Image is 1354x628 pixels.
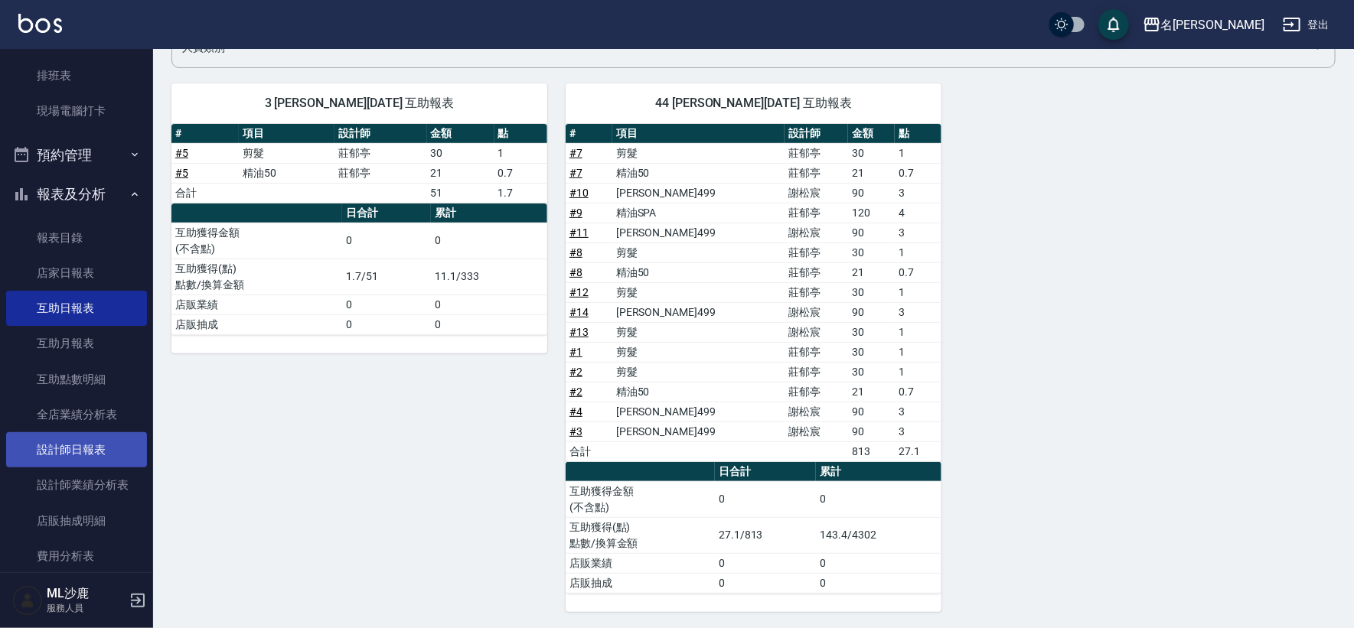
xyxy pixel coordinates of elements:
[715,517,816,553] td: 27.1/813
[239,163,334,183] td: 精油50
[569,405,582,418] a: #4
[848,302,895,322] td: 90
[895,124,941,144] th: 點
[785,223,848,242] td: 謝松宸
[494,183,547,203] td: 1.7
[494,163,547,183] td: 0.7
[848,282,895,302] td: 30
[427,124,494,144] th: 金額
[612,402,785,421] td: [PERSON_NAME]499
[569,366,582,378] a: #2
[6,93,147,129] a: 現場電腦打卡
[566,517,715,553] td: 互助獲得(點) 點數/換算金額
[785,282,848,302] td: 莊郁亭
[895,262,941,282] td: 0.7
[569,346,582,358] a: #1
[715,553,816,573] td: 0
[612,183,785,203] td: [PERSON_NAME]499
[895,282,941,302] td: 1
[334,163,426,183] td: 莊郁亭
[1161,15,1264,34] div: 名[PERSON_NAME]
[342,294,431,314] td: 0
[848,223,895,242] td: 90
[6,220,147,255] a: 報表目錄
[848,362,895,382] td: 30
[848,382,895,402] td: 21
[569,266,582,278] a: #8
[785,322,848,342] td: 謝松宸
[612,382,785,402] td: 精油50
[895,203,941,223] td: 4
[566,124,941,462] table: a dense table
[171,203,547,335] table: a dense table
[785,124,848,144] th: 設計師
[1277,11,1336,39] button: 登出
[612,421,785,441] td: [PERSON_NAME]499
[566,462,941,594] table: a dense table
[431,314,547,334] td: 0
[715,481,816,517] td: 0
[785,302,848,322] td: 謝松宸
[569,286,589,298] a: #12
[848,183,895,203] td: 90
[816,553,941,573] td: 0
[427,143,494,163] td: 30
[566,441,612,461] td: 合計
[6,362,147,397] a: 互助點數明細
[427,183,494,203] td: 51
[785,183,848,203] td: 謝松宸
[6,503,147,539] a: 店販抽成明細
[895,382,941,402] td: 0.7
[494,143,547,163] td: 1
[895,163,941,183] td: 0.7
[612,223,785,242] td: [PERSON_NAME]499
[848,124,895,144] th: 金額
[895,342,941,362] td: 1
[569,187,589,199] a: #10
[895,441,941,461] td: 27.1
[566,553,715,573] td: 店販業績
[895,402,941,421] td: 3
[785,203,848,223] td: 莊郁亭
[431,203,547,223] th: 累計
[342,259,431,294] td: 1.7/51
[612,203,785,223] td: 精油SPA
[171,223,342,259] td: 互助獲得金額 (不含點)
[334,124,426,144] th: 設計師
[785,143,848,163] td: 莊郁亭
[895,183,941,203] td: 3
[569,425,582,438] a: #3
[612,242,785,262] td: 剪髮
[785,262,848,282] td: 莊郁亭
[785,382,848,402] td: 莊郁亭
[569,147,582,159] a: #7
[171,259,342,294] td: 互助獲得(點) 點數/換算金額
[171,183,239,203] td: 合計
[171,124,239,144] th: #
[816,462,941,482] th: 累計
[569,386,582,398] a: #2
[6,539,147,574] a: 費用分析表
[175,147,188,159] a: #5
[6,326,147,361] a: 互助月報表
[848,421,895,441] td: 90
[171,314,342,334] td: 店販抽成
[47,586,125,601] h5: ML沙鹿
[6,467,147,503] a: 設計師業績分析表
[612,282,785,302] td: 剪髮
[18,14,62,33] img: Logo
[431,259,547,294] td: 11.1/333
[785,163,848,183] td: 莊郁亭
[239,143,334,163] td: 剪髮
[12,585,43,616] img: Person
[895,421,941,441] td: 3
[569,306,589,318] a: #14
[6,291,147,326] a: 互助日報表
[895,322,941,342] td: 1
[569,226,589,239] a: #11
[612,262,785,282] td: 精油50
[848,322,895,342] td: 30
[569,167,582,179] a: #7
[612,342,785,362] td: 剪髮
[6,432,147,467] a: 設計師日報表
